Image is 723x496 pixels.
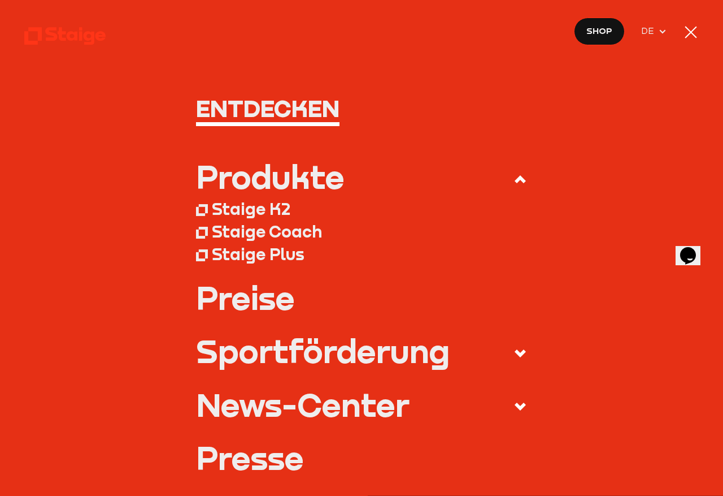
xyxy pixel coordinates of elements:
a: Preise [196,282,528,314]
a: Staige Plus [196,243,528,266]
span: Shop [586,24,612,38]
a: Shop [574,18,625,45]
iframe: chat widget [676,231,712,265]
div: Sportförderung [196,335,450,367]
div: News-Center [196,389,410,421]
a: Staige K2 [196,198,528,221]
span: DE [641,24,658,38]
div: Produkte [196,161,345,193]
div: Staige Plus [212,244,304,265]
div: Staige K2 [212,199,290,219]
a: Presse [196,442,528,474]
div: Staige Coach [212,222,322,242]
a: Staige Coach [196,221,528,243]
